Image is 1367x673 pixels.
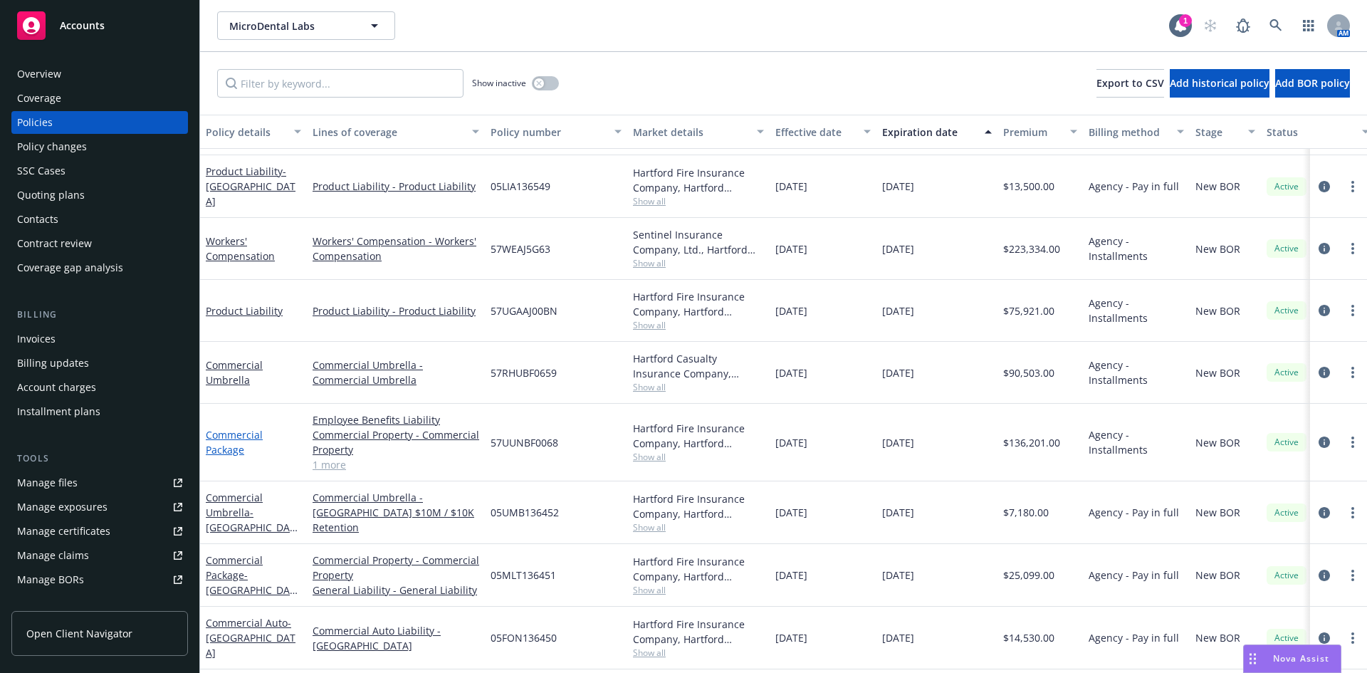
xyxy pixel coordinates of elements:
span: [DATE] [775,630,807,645]
div: Hartford Fire Insurance Company, Hartford Insurance Group [633,165,764,195]
button: Lines of coverage [307,115,485,149]
button: Policy details [200,115,307,149]
span: - [GEOGRAPHIC_DATA] [206,506,298,549]
span: New BOR [1195,179,1240,194]
span: New BOR [1195,365,1240,380]
span: Active [1272,180,1301,193]
div: Billing [11,308,188,322]
a: Contacts [11,208,188,231]
span: - [GEOGRAPHIC_DATA] [206,616,295,659]
span: 05LIA136549 [491,179,550,194]
span: Agency - Pay in full [1089,630,1179,645]
button: Premium [997,115,1083,149]
a: Summary of insurance [11,593,188,615]
span: Agency - Pay in full [1089,568,1179,583]
div: Hartford Fire Insurance Company, Hartford Insurance Group, Hartford Insurance Group (International) [633,491,764,521]
span: [DATE] [882,179,914,194]
span: Agency - Pay in full [1089,505,1179,520]
a: more [1344,434,1361,451]
div: Hartford Fire Insurance Company, Hartford Insurance Group, Hartford Insurance Group (International) [633,554,764,584]
span: Active [1272,506,1301,519]
span: [DATE] [882,505,914,520]
a: Invoices [11,328,188,350]
span: $136,201.00 [1003,435,1060,450]
button: Effective date [770,115,876,149]
a: Search [1262,11,1290,40]
span: Export to CSV [1096,76,1164,90]
div: Expiration date [882,125,976,140]
div: Market details [633,125,748,140]
span: New BOR [1195,435,1240,450]
span: Active [1272,304,1301,317]
span: Show inactive [472,77,526,89]
div: Lines of coverage [313,125,463,140]
input: Filter by keyword... [217,69,463,98]
span: $223,334.00 [1003,241,1060,256]
span: 57UUNBF0068 [491,435,558,450]
div: Policy details [206,125,286,140]
span: [DATE] [882,241,914,256]
div: Hartford Fire Insurance Company, Hartford Insurance Group [633,289,764,319]
a: Employee Benefits Liability [313,412,479,427]
a: Start snowing [1196,11,1225,40]
a: Contract review [11,232,188,255]
a: Quoting plans [11,184,188,207]
a: more [1344,567,1361,584]
a: Policies [11,111,188,134]
span: Show all [633,195,764,207]
div: Hartford Casualty Insurance Company, Hartford Insurance Group [633,351,764,381]
span: [DATE] [775,505,807,520]
a: Accounts [11,6,188,46]
span: - [GEOGRAPHIC_DATA] [206,165,295,208]
a: Commercial Umbrella [206,491,295,549]
span: New BOR [1195,505,1240,520]
a: circleInformation [1316,567,1333,584]
div: Manage certificates [17,520,110,543]
a: Commercial Auto Liability - [GEOGRAPHIC_DATA] [313,623,479,653]
span: 05FON136450 [491,630,557,645]
span: Agency - Pay in full [1089,179,1179,194]
button: Stage [1190,115,1261,149]
a: Manage BORs [11,568,188,591]
span: 57UGAAJ00BN [491,303,557,318]
a: 1 more [313,457,479,472]
a: circleInformation [1316,178,1333,195]
div: Status [1267,125,1353,140]
span: Show all [633,647,764,659]
a: Product Liability [206,304,283,318]
span: [DATE] [775,365,807,380]
span: Active [1272,242,1301,255]
a: Policy changes [11,135,188,158]
div: Manage files [17,471,78,494]
span: 57WEAJ5G63 [491,241,550,256]
div: Tools [11,452,188,466]
div: Hartford Fire Insurance Company, Hartford Insurance Group [633,421,764,451]
a: more [1344,504,1361,521]
a: more [1344,364,1361,381]
div: Policies [17,111,53,134]
span: $90,503.00 [1003,365,1054,380]
span: [DATE] [882,630,914,645]
span: Show all [633,257,764,269]
a: Commercial Package [206,553,295,612]
button: Policy number [485,115,627,149]
a: Product Liability [206,165,295,208]
a: Manage certificates [11,520,188,543]
span: Active [1272,366,1301,379]
div: Quoting plans [17,184,85,207]
div: 1 [1179,14,1192,27]
span: Accounts [60,20,105,31]
a: circleInformation [1316,302,1333,319]
div: Effective date [775,125,855,140]
a: Commercial Property - Commercial Property [313,427,479,457]
a: more [1344,240,1361,257]
span: Show all [633,319,764,331]
span: New BOR [1195,630,1240,645]
span: [DATE] [775,435,807,450]
span: Active [1272,436,1301,449]
span: Active [1272,632,1301,645]
a: General Liability - General Liability [313,583,479,598]
div: Billing method [1089,125,1168,140]
span: Nova Assist [1273,652,1329,664]
div: Manage exposures [17,496,108,518]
